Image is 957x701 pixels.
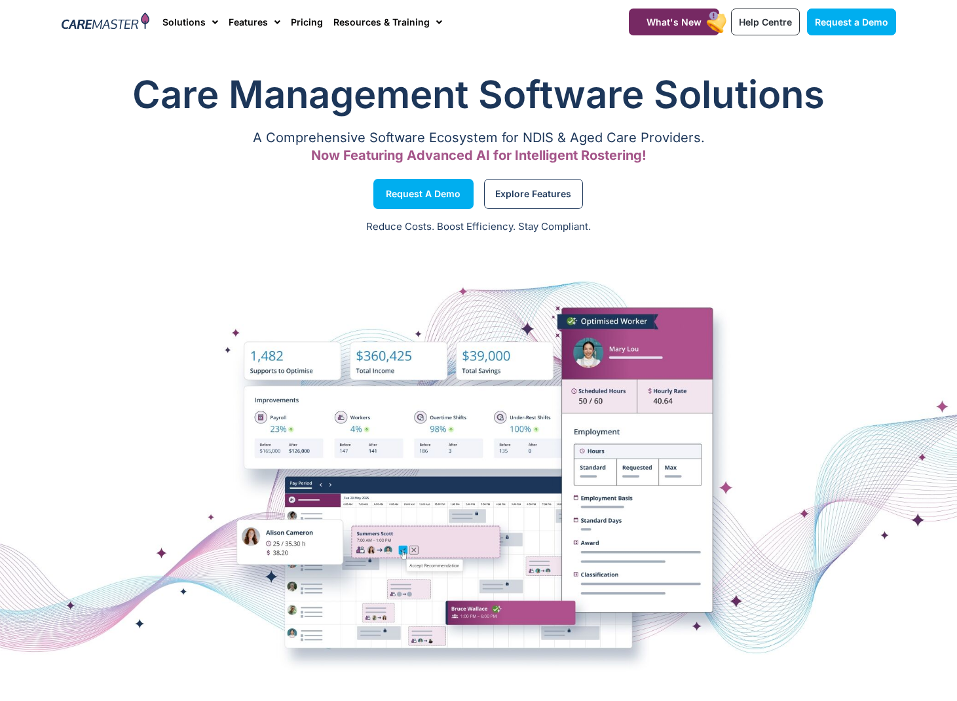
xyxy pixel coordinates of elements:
[807,9,896,35] a: Request a Demo
[629,9,719,35] a: What's New
[311,147,647,163] span: Now Featuring Advanced AI for Intelligent Rostering!
[739,16,792,28] span: Help Centre
[495,191,571,197] span: Explore Features
[647,16,702,28] span: What's New
[62,12,150,32] img: CareMaster Logo
[8,219,949,235] p: Reduce Costs. Boost Efficiency. Stay Compliant.
[484,179,583,209] a: Explore Features
[373,179,474,209] a: Request a Demo
[386,191,460,197] span: Request a Demo
[815,16,888,28] span: Request a Demo
[62,68,896,121] h1: Care Management Software Solutions
[731,9,800,35] a: Help Centre
[62,134,896,142] p: A Comprehensive Software Ecosystem for NDIS & Aged Care Providers.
